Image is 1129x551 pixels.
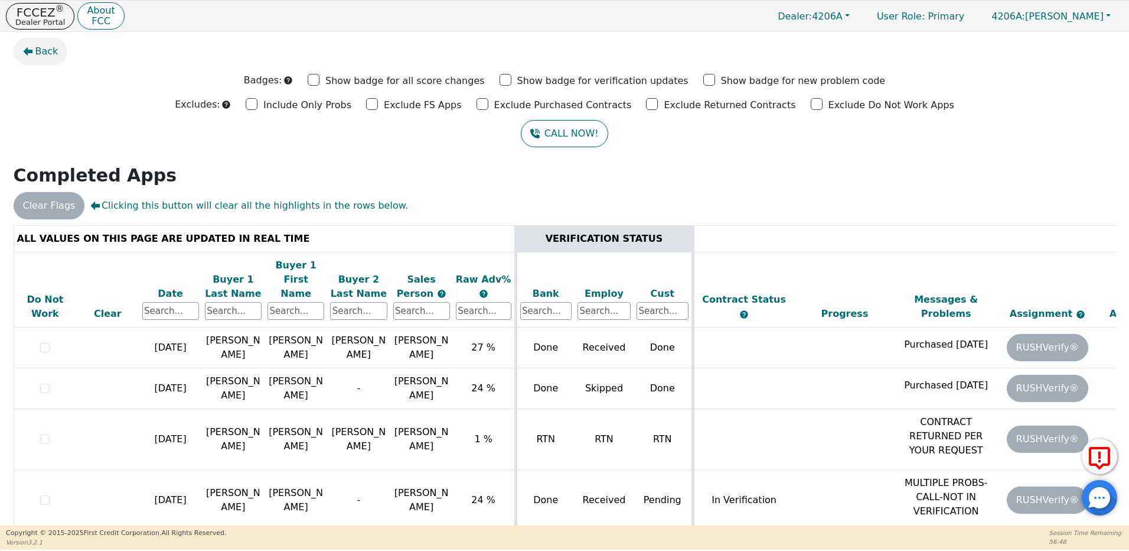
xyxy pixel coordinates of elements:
td: Done [515,470,575,531]
input: Search... [330,302,387,320]
div: Employ [577,287,631,301]
p: Purchased [DATE] [898,338,994,352]
div: Clear [79,307,136,321]
span: [PERSON_NAME] [394,375,449,401]
td: [DATE] [139,409,202,470]
p: Show badge for new problem code [721,74,886,88]
div: Buyer 2 Last Name [330,273,387,301]
p: CONTRACT RETURNED PER YOUR REQUEST [898,415,994,458]
span: Sales Person [397,274,437,299]
button: 4206A:[PERSON_NAME] [979,7,1123,25]
div: Messages & Problems [898,293,994,321]
p: FCCEZ [15,7,65,18]
span: Raw Adv% [456,274,511,285]
div: Cust [637,287,689,301]
a: FCCEZ®Dealer Portal [6,3,74,30]
p: Exclude FS Apps [384,98,462,112]
td: [PERSON_NAME] [265,328,327,368]
td: [PERSON_NAME] [327,328,390,368]
td: Skipped [575,368,634,409]
div: Progress [797,307,893,321]
p: Primary [865,5,976,28]
div: ALL VALUES ON THIS PAGE ARE UPDATED IN REAL TIME [17,232,511,246]
span: [PERSON_NAME] [394,426,449,452]
td: [PERSON_NAME] [202,328,265,368]
td: [PERSON_NAME] [265,470,327,531]
input: Search... [142,302,199,320]
td: In Verification [693,470,794,531]
p: Badges: [244,73,282,87]
td: Done [515,328,575,368]
sup: ® [56,4,64,14]
p: Version 3.2.1 [6,538,226,547]
p: FCC [87,17,115,26]
div: VERIFICATION STATUS [520,232,689,246]
td: [PERSON_NAME] [202,409,265,470]
div: Buyer 1 First Name [267,258,324,301]
input: Search... [637,302,689,320]
td: [PERSON_NAME] [327,409,390,470]
span: Contract Status [702,294,786,305]
p: Excludes: [175,98,220,112]
p: 56:48 [1049,537,1123,546]
td: [PERSON_NAME] [265,368,327,409]
div: Date [142,287,199,301]
p: Purchased [DATE] [898,378,994,393]
input: Search... [456,302,511,320]
td: Done [634,368,693,409]
td: Received [575,470,634,531]
span: 1 % [474,433,492,445]
input: Search... [520,302,572,320]
p: Show badge for all score changes [325,74,485,88]
div: Buyer 1 Last Name [205,273,262,301]
input: Search... [205,302,262,320]
button: Dealer:4206A [765,7,862,25]
span: 4206A [778,11,843,22]
p: MULTIPLE PROBS-CALL-NOT IN VERIFICATION [898,476,994,518]
td: RTN [575,409,634,470]
span: Clicking this button will clear all the highlights in the rows below. [90,199,408,213]
input: Search... [393,302,450,320]
p: Session Time Remaining: [1049,529,1123,537]
td: Done [515,368,575,409]
p: Include Only Probs [263,98,351,112]
span: 4206A: [991,11,1025,22]
button: AboutFCC [77,2,124,30]
span: 27 % [471,342,495,353]
p: About [87,6,115,15]
strong: Completed Apps [14,165,177,186]
p: Exclude Purchased Contracts [494,98,632,112]
td: Pending [634,470,693,531]
td: [DATE] [139,328,202,368]
button: Report Error to FCC [1082,439,1117,474]
span: User Role : [877,11,925,22]
p: Dealer Portal [15,18,65,26]
p: Exclude Do Not Work Apps [828,98,954,112]
a: User Role: Primary [865,5,976,28]
td: [PERSON_NAME] [202,368,265,409]
td: [PERSON_NAME] [265,409,327,470]
span: [PERSON_NAME] [394,335,449,360]
p: Exclude Returned Contracts [664,98,795,112]
span: [PERSON_NAME] [991,11,1104,22]
span: 24 % [471,494,495,505]
span: All Rights Reserved. [161,529,226,537]
div: Bank [520,287,572,301]
td: [PERSON_NAME] [202,470,265,531]
div: Do Not Work [17,293,74,321]
td: Received [575,328,634,368]
p: Show badge for verification updates [517,74,689,88]
span: Assignment [1010,308,1076,319]
button: CALL NOW! [521,120,608,147]
span: 24 % [471,383,495,394]
td: [DATE] [139,470,202,531]
td: - [327,368,390,409]
span: [PERSON_NAME] [394,487,449,513]
td: RTN [515,409,575,470]
td: Done [634,328,693,368]
input: Search... [577,302,631,320]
